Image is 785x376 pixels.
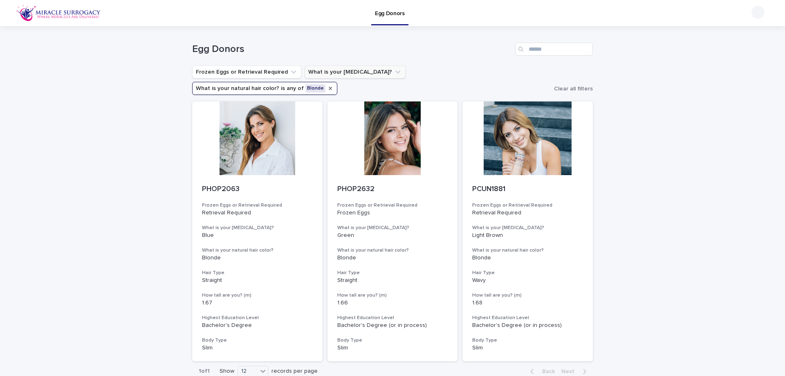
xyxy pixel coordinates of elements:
[337,277,448,284] p: Straight
[472,185,583,194] p: PCUN1881
[202,270,313,276] h3: Hair Type
[202,247,313,254] h3: What is your natural hair color?
[192,101,323,361] a: PHOP2063Frozen Eggs or Retrieval RequiredRetrieval RequiredWhat is your [MEDICAL_DATA]?BlueWhat i...
[238,367,258,376] div: 12
[472,277,583,284] p: Wavy
[202,209,313,216] p: Retrieval Required
[472,225,583,231] h3: What is your [MEDICAL_DATA]?
[202,225,313,231] h3: What is your [MEDICAL_DATA]?
[515,43,593,56] input: Search
[220,368,234,375] p: Show
[337,247,448,254] h3: What is your natural hair color?
[337,225,448,231] h3: What is your [MEDICAL_DATA]?
[558,368,593,375] button: Next
[472,344,583,351] p: Slim
[202,315,313,321] h3: Highest Education Level
[472,322,583,329] p: Bachelor's Degree (or in process)
[337,322,448,329] p: Bachelor's Degree (or in process)
[472,232,583,239] p: Light Brown
[337,292,448,299] h3: How tall are you? (m)
[472,270,583,276] h3: Hair Type
[462,101,593,361] a: PCUN1881Frozen Eggs or Retrieval RequiredRetrieval RequiredWhat is your [MEDICAL_DATA]?Light Brow...
[202,337,313,344] h3: Body Type
[202,322,313,329] p: Bachelor's Degree
[337,299,448,306] p: 1.66
[524,368,558,375] button: Back
[337,209,448,216] p: Frozen Eggs
[337,254,448,261] p: Blonde
[472,254,583,261] p: Blonde
[202,232,313,239] p: Blue
[337,232,448,239] p: Green
[202,202,313,209] h3: Frozen Eggs or Retrieval Required
[305,65,406,79] button: What is your eye color?
[337,185,448,194] p: PHOP2632
[472,337,583,344] h3: Body Type
[192,65,301,79] button: Frozen Eggs or Retrieval Required
[337,315,448,321] h3: Highest Education Level
[16,5,101,21] img: OiFFDOGZQuirLhrlO1ag
[337,270,448,276] h3: Hair Type
[472,292,583,299] h3: How tall are you? (m)
[271,368,318,375] p: records per page
[337,202,448,209] h3: Frozen Eggs or Retrieval Required
[202,254,313,261] p: Blonde
[554,86,593,92] span: Clear all filters
[192,43,512,55] h1: Egg Donors
[472,209,583,216] p: Retrieval Required
[472,202,583,209] h3: Frozen Eggs or Retrieval Required
[202,292,313,299] h3: How tall are you? (m)
[202,277,313,284] p: Straight
[472,299,583,306] p: 1.68
[561,369,579,374] span: Next
[337,344,448,351] p: Slim
[327,101,458,361] a: PHOP2632Frozen Eggs or Retrieval RequiredFrozen EggsWhat is your [MEDICAL_DATA]?GreenWhat is your...
[192,82,337,95] button: What is your natural hair color?
[551,83,593,95] button: Clear all filters
[537,369,555,374] span: Back
[202,299,313,306] p: 1.67
[472,247,583,254] h3: What is your natural hair color?
[472,315,583,321] h3: Highest Education Level
[337,337,448,344] h3: Body Type
[202,185,313,194] p: PHOP2063
[202,344,313,351] p: Slim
